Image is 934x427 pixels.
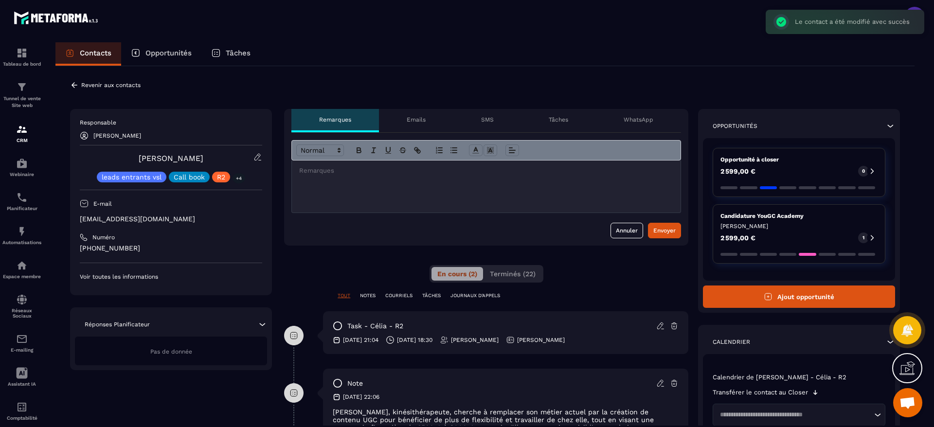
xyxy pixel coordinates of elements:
p: Opportunité à closer [720,156,878,163]
p: +4 [233,173,245,183]
button: Envoyer [648,223,681,238]
button: Annuler [611,223,643,238]
div: Envoyer [653,226,676,235]
p: task - Célia - R2 [347,321,403,331]
p: Réponses Planificateur [85,320,150,328]
p: SMS [481,116,494,124]
p: Webinaire [2,172,41,177]
button: Terminés (22) [484,267,541,281]
p: Emails [407,116,426,124]
a: automationsautomationsAutomatisations [2,218,41,252]
p: [DATE] 18:30 [397,336,432,344]
p: Comptabilité [2,415,41,421]
p: Calendrier de [PERSON_NAME] - Célia - R2 [713,374,885,381]
p: 0 [862,168,865,175]
img: formation [16,124,28,135]
p: [PERSON_NAME] [517,336,565,344]
p: note [347,379,363,388]
p: COURRIELS [385,292,413,299]
a: formationformationTunnel de vente Site web [2,74,41,116]
a: automationsautomationsEspace membre [2,252,41,286]
p: Opportunités [713,122,757,130]
a: social-networksocial-networkRéseaux Sociaux [2,286,41,326]
p: Numéro [92,233,115,241]
p: Tableau de bord [2,61,41,67]
p: Call book [174,174,205,180]
button: En cours (2) [431,267,483,281]
img: automations [16,226,28,237]
p: Tunnel de vente Site web [2,95,41,109]
p: Candidature YouGC Academy [720,212,878,220]
p: Calendrier [713,338,750,346]
p: Tâches [226,49,251,57]
button: Ajout opportunité [703,285,895,308]
a: formationformationTableau de bord [2,40,41,74]
a: emailemailE-mailing [2,326,41,360]
p: E-mailing [2,347,41,353]
img: scheduler [16,192,28,203]
a: Contacts [55,42,121,66]
p: TÂCHES [422,292,441,299]
p: 2 599,00 € [720,234,755,241]
p: Assistant IA [2,381,41,387]
p: Transférer le contact au Closer [713,389,808,396]
a: [PERSON_NAME] [139,154,203,163]
p: Voir toutes les informations [80,273,262,281]
img: logo [14,9,101,27]
p: R2 [217,174,225,180]
p: WhatsApp [624,116,653,124]
p: Opportunités [145,49,192,57]
p: Responsable [80,119,262,126]
p: TOUT [338,292,350,299]
p: Planificateur [2,206,41,211]
img: email [16,333,28,345]
div: Search for option [713,404,885,426]
p: Réseaux Sociaux [2,308,41,319]
p: JOURNAUX D'APPELS [450,292,500,299]
span: En cours (2) [437,270,477,278]
p: [DATE] 22:06 [343,393,379,401]
p: [EMAIL_ADDRESS][DOMAIN_NAME] [80,214,262,224]
span: Pas de donnée [150,348,192,355]
img: formation [16,81,28,93]
a: formationformationCRM [2,116,41,150]
img: accountant [16,401,28,413]
p: NOTES [360,292,376,299]
img: automations [16,158,28,169]
p: [DATE] 21:04 [343,336,378,344]
input: Search for option [717,410,872,420]
p: Espace membre [2,274,41,279]
p: leads entrants vsl [102,174,162,180]
p: Remarques [319,116,351,124]
img: formation [16,47,28,59]
a: Opportunités [121,42,201,66]
a: Assistant IA [2,360,41,394]
a: Tâches [201,42,260,66]
p: [PERSON_NAME] [720,222,878,230]
p: [PERSON_NAME] [93,132,141,139]
p: 2 599,00 € [720,168,755,175]
a: automationsautomationsWebinaire [2,150,41,184]
img: social-network [16,294,28,305]
p: Tâches [549,116,568,124]
p: Revenir aux contacts [81,82,141,89]
a: schedulerschedulerPlanificateur [2,184,41,218]
p: E-mail [93,200,112,208]
p: Contacts [80,49,111,57]
p: [PERSON_NAME] [451,336,499,344]
p: CRM [2,138,41,143]
span: Terminés (22) [490,270,536,278]
img: automations [16,260,28,271]
div: Ouvrir le chat [893,388,922,417]
p: Automatisations [2,240,41,245]
p: [PHONE_NUMBER] [80,244,262,253]
p: 1 [862,234,864,241]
